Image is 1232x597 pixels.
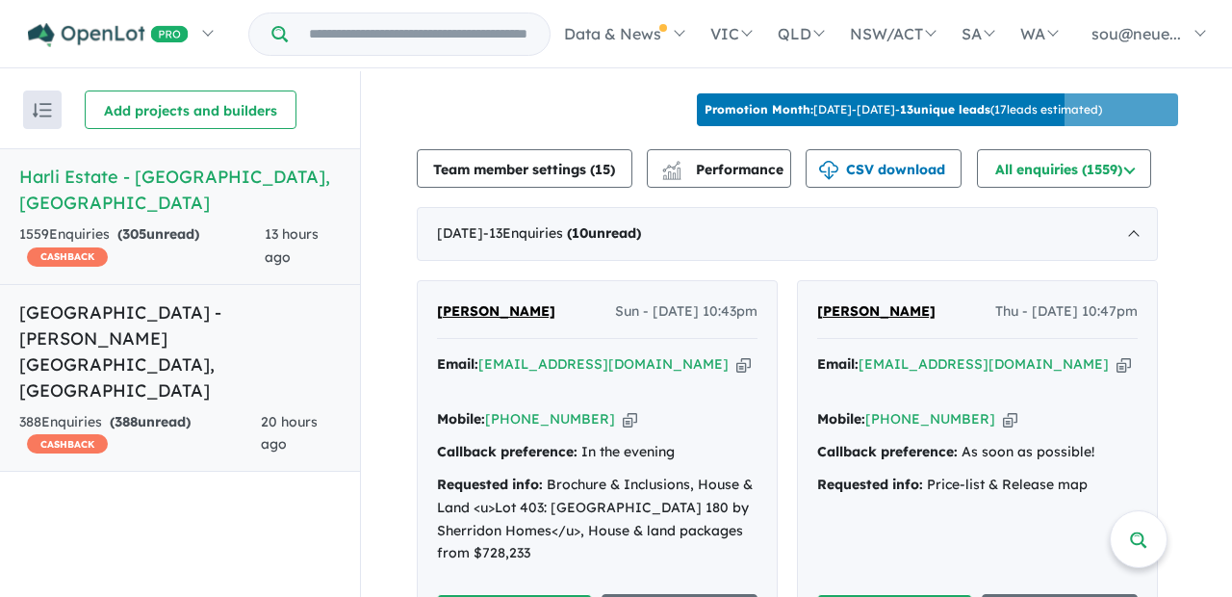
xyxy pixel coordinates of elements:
span: 388 [115,413,138,430]
img: sort.svg [33,103,52,117]
strong: ( unread) [110,413,191,430]
div: As soon as possible! [817,441,1138,464]
strong: Callback preference: [817,443,958,460]
button: Copy [1116,354,1131,375]
span: CASHBACK [27,247,108,267]
strong: Mobile: [817,410,865,428]
span: [PERSON_NAME] [437,302,555,320]
span: Thu - [DATE] 10:47pm [995,300,1138,324]
span: 305 [122,225,146,243]
input: Try estate name, suburb, builder or developer [292,13,546,55]
span: sou@neue... [1091,24,1181,43]
p: [DATE] - [DATE] - ( 17 leads estimated) [705,101,1102,118]
button: Team member settings (15) [417,149,632,188]
a: [PERSON_NAME] [817,300,936,324]
strong: Mobile: [437,410,485,428]
strong: ( unread) [117,225,199,243]
img: bar-chart.svg [662,168,681,180]
div: Price-list & Release map [817,474,1138,497]
a: [PERSON_NAME] [437,300,555,324]
a: [PHONE_NUMBER] [865,410,995,428]
span: Sun - [DATE] 10:43pm [615,300,757,324]
strong: Email: [817,355,859,373]
h5: Harli Estate - [GEOGRAPHIC_DATA] , [GEOGRAPHIC_DATA] [19,164,341,216]
span: Performance [665,161,783,178]
div: [DATE] [417,207,1158,261]
strong: ( unread) [567,224,641,242]
span: [PERSON_NAME] [817,302,936,320]
strong: Requested info: [817,476,923,493]
a: [PHONE_NUMBER] [485,410,615,428]
img: download icon [819,161,838,180]
button: Copy [623,409,637,429]
span: 13 hours ago [265,225,319,266]
div: Brochure & Inclusions, House & Land <u>Lot 403: [GEOGRAPHIC_DATA] 180 by Sherridon Homes</u>, Hou... [437,474,757,565]
span: CASHBACK [27,434,108,454]
span: - 13 Enquir ies [483,224,641,242]
span: 10 [572,224,588,242]
div: 388 Enquir ies [19,411,261,457]
b: 13 unique leads [900,102,990,117]
b: Promotion Month: [705,102,813,117]
a: [EMAIL_ADDRESS][DOMAIN_NAME] [859,355,1109,373]
strong: Requested info: [437,476,543,493]
img: Openlot PRO Logo White [28,23,189,47]
button: Add projects and builders [85,91,296,129]
strong: Callback preference: [437,443,577,460]
img: line-chart.svg [662,161,680,171]
a: [EMAIL_ADDRESS][DOMAIN_NAME] [478,355,729,373]
div: In the evening [437,441,757,464]
button: Copy [1003,409,1017,429]
div: 1559 Enquir ies [19,223,265,270]
span: 20 hours ago [261,413,318,454]
button: CSV download [806,149,962,188]
strong: Email: [437,355,478,373]
button: Performance [647,149,791,188]
button: Copy [736,354,751,375]
h5: [GEOGRAPHIC_DATA] - [PERSON_NAME][GEOGRAPHIC_DATA] , [GEOGRAPHIC_DATA] [19,299,341,403]
span: 15 [595,161,610,178]
button: All enquiries (1559) [977,149,1151,188]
